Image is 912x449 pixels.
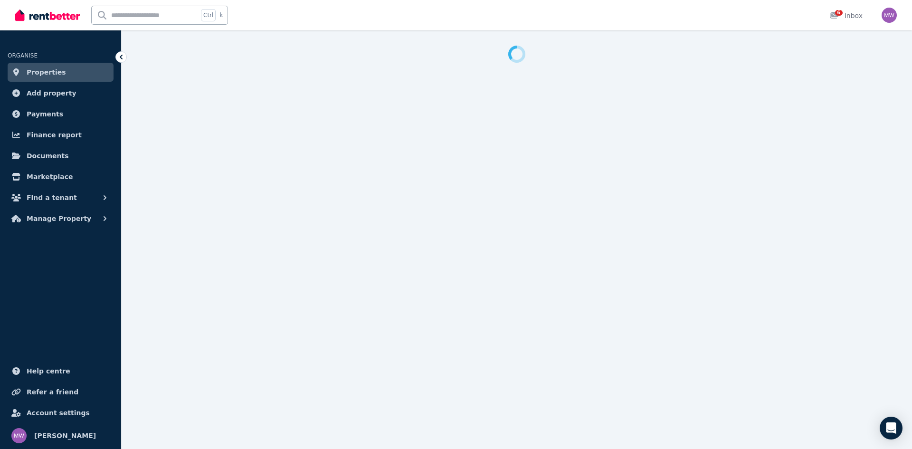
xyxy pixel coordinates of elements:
a: Add property [8,84,114,103]
a: Documents [8,146,114,165]
a: Account settings [8,403,114,422]
span: k [219,11,223,19]
a: Finance report [8,125,114,144]
span: ORGANISE [8,52,38,59]
span: Documents [27,150,69,162]
span: Marketplace [27,171,73,182]
img: RentBetter [15,8,80,22]
span: Payments [27,108,63,120]
span: Ctrl [201,9,216,21]
a: Properties [8,63,114,82]
span: Properties [27,67,66,78]
span: Find a tenant [27,192,77,203]
span: Refer a friend [27,386,78,398]
img: Monique Wallace [11,428,27,443]
a: Marketplace [8,167,114,186]
span: 6 [835,10,843,16]
span: Help centre [27,365,70,377]
img: Monique Wallace [882,8,897,23]
div: Inbox [829,11,863,20]
span: Add property [27,87,76,99]
a: Refer a friend [8,382,114,401]
a: Payments [8,105,114,124]
div: Open Intercom Messenger [880,417,902,439]
span: Finance report [27,129,82,141]
button: Manage Property [8,209,114,228]
a: Help centre [8,362,114,381]
span: Manage Property [27,213,91,224]
span: [PERSON_NAME] [34,430,96,441]
button: Find a tenant [8,188,114,207]
span: Account settings [27,407,90,419]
